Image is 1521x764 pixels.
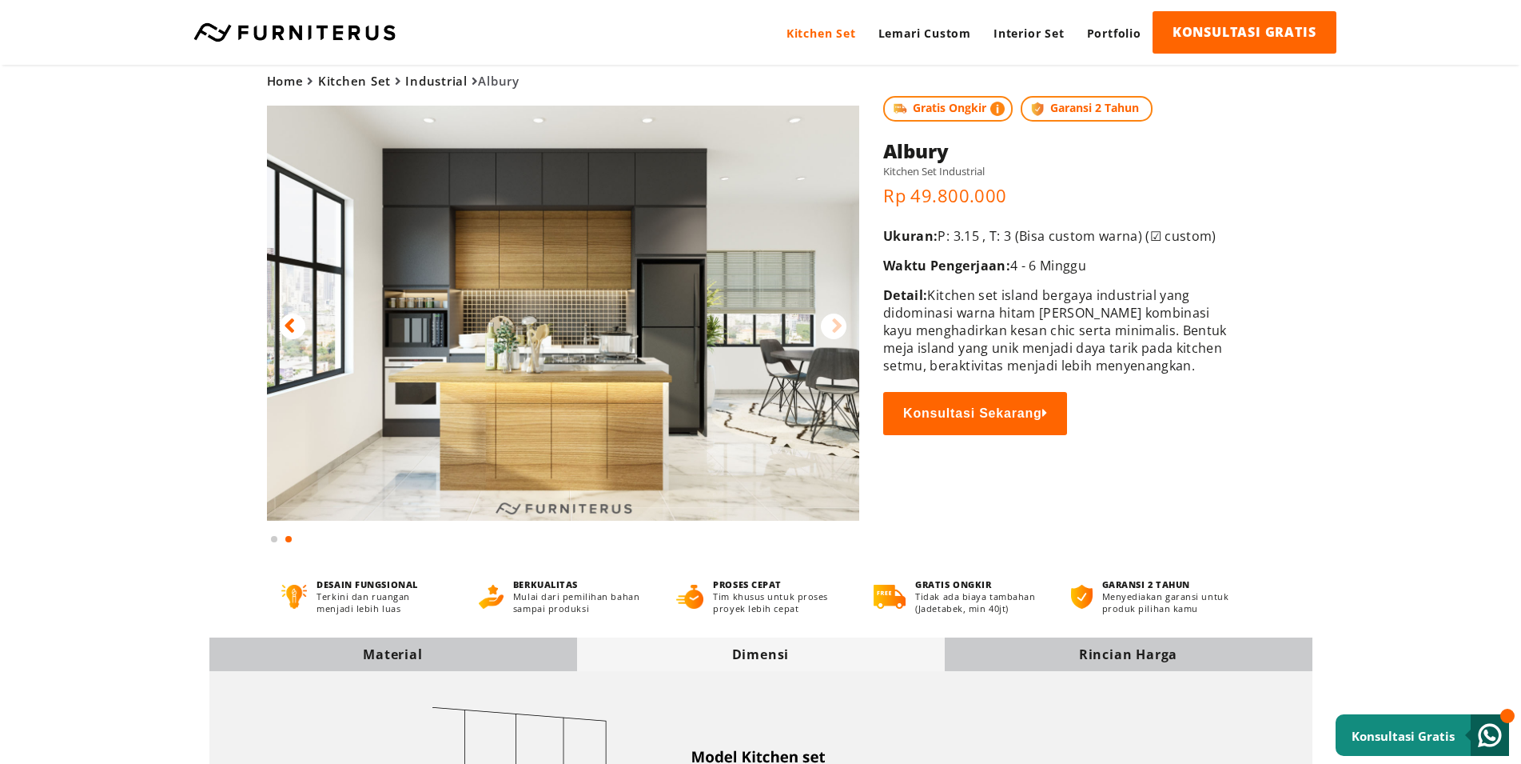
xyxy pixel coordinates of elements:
[1076,11,1153,55] a: Portfolio
[676,585,703,609] img: proses-cepat.png
[883,227,938,245] span: Ukuran:
[317,590,448,614] p: Terkini dan ruangan menjadi lebih luas
[1352,728,1455,744] small: Konsultasi Gratis
[775,11,867,55] a: Kitchen Set
[874,585,906,609] img: gratis-ongkir.png
[1153,11,1336,54] a: KONSULTASI GRATIS
[883,257,1010,274] span: Waktu Pengerjaan:
[209,646,577,663] div: Material
[883,286,927,304] span: Detail:
[1029,100,1046,118] img: protect.png
[713,590,844,614] p: Tim khusus untuk proses proyek lebih cepat
[318,73,391,89] a: Kitchen Set
[883,96,1013,122] span: Gratis Ongkir
[267,73,304,89] a: Home
[577,646,945,663] div: Dimensi
[883,164,1229,178] h5: Kitchen Set Industrial
[883,227,1229,245] p: P: 3.15 , T: 3 (Bisa custom warna) (☑ custom)
[405,73,468,89] a: Industrial
[713,578,844,590] h4: PROSES CEPAT
[317,578,448,590] h4: DESAIN FUNGSIONAL
[915,578,1041,590] h4: GRATIS ONGKIR
[479,585,504,609] img: berkualitas.png
[883,286,1229,374] p: Kitchen set island bergaya industrial yang didominasi warna hitam [PERSON_NAME] kombinasi kayu me...
[990,100,1005,118] img: info-colored.png
[281,585,308,609] img: desain-fungsional.png
[513,590,647,614] p: Mulai dari pemilihan bahan sampai produksi
[1336,714,1509,756] a: Konsultasi Gratis
[1021,96,1153,122] span: Garansi 2 Tahun
[915,590,1041,614] p: Tidak ada biaya tambahan (Jadetabek, min 40jt)
[1102,590,1240,614] p: Menyediakan garansi untuk produk pilihan kamu
[1071,585,1092,609] img: bergaransi.png
[513,578,647,590] h4: BERKUALITAS
[883,138,1229,164] h1: Albury
[267,73,520,89] span: Albury
[883,257,1229,274] p: 4 - 6 Minggu
[1102,578,1240,590] h4: GARANSI 2 TAHUN
[945,646,1312,663] div: Rincian Harga
[883,392,1067,435] button: Konsultasi Sekarang
[982,11,1076,55] a: Interior Set
[867,11,982,55] a: Lemari Custom
[891,100,909,118] img: shipping.jpg
[883,183,1229,207] p: Rp 49.800.000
